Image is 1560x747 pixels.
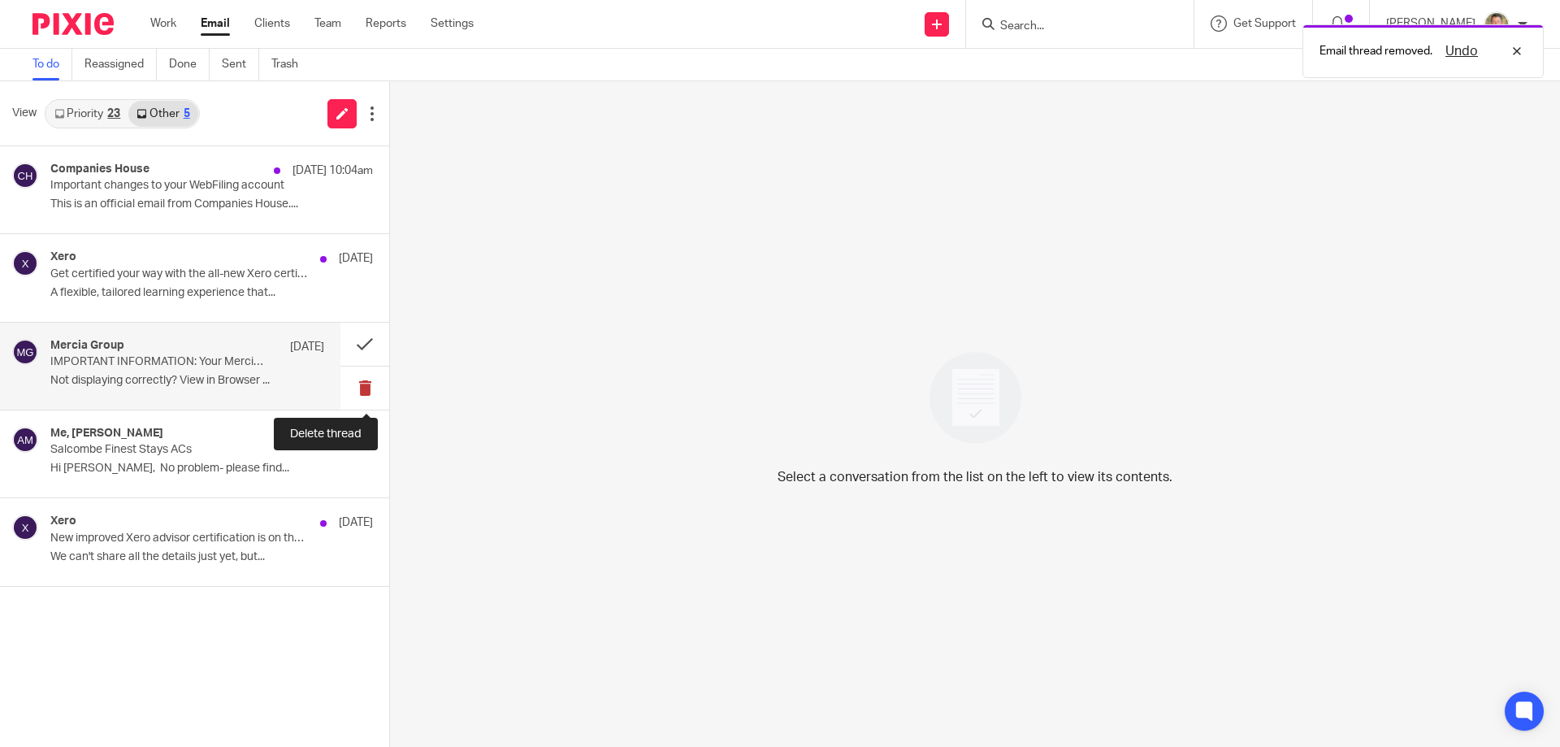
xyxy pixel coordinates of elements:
[292,163,373,179] p: [DATE] 10:04am
[50,462,373,476] p: Hi [PERSON_NAME], No problem- please find...
[12,105,37,122] span: View
[339,427,373,443] p: [DATE]
[12,339,38,365] img: svg%3E
[366,15,406,32] a: Reports
[339,250,373,267] p: [DATE]
[12,427,38,453] img: svg%3E
[919,341,1032,454] img: image
[50,374,324,388] p: Not displaying correctly? View in Browser ...
[12,250,38,276] img: svg%3E
[84,49,157,80] a: Reassigned
[314,15,341,32] a: Team
[32,49,72,80] a: To do
[169,49,210,80] a: Done
[1319,43,1432,59] p: Email thread removed.
[50,179,309,193] p: Important changes to your WebFiling account
[222,49,259,80] a: Sent
[50,550,373,564] p: We can't share all the details just yet, but...
[201,15,230,32] a: Email
[107,108,120,119] div: 23
[12,515,38,541] img: svg%3E
[290,339,324,355] p: [DATE]
[50,355,270,369] p: IMPORTANT INFORMATION: Your Mercia account is changing from [DATE]
[184,108,190,119] div: 5
[1441,41,1483,61] button: Undo
[128,101,197,127] a: Other5
[339,515,373,531] p: [DATE]
[50,163,149,176] h4: Companies House
[32,13,114,35] img: Pixie
[1484,11,1510,37] img: High%20Res%20Andrew%20Price%20Accountants_Poppy%20Jakes%20photography-1118.jpg
[50,532,309,545] p: New improved Xero advisor certification is on the way
[778,467,1172,487] p: Select a conversation from the list on the left to view its contents.
[271,49,310,80] a: Trash
[50,286,373,300] p: A flexible, tailored learning experience that...
[50,198,373,211] p: This is an official email from Companies House....
[50,339,124,353] h4: Mercia Group
[150,15,176,32] a: Work
[431,15,474,32] a: Settings
[12,163,38,189] img: svg%3E
[254,15,290,32] a: Clients
[50,515,76,528] h4: Xero
[46,101,128,127] a: Priority23
[50,427,163,441] h4: Me, [PERSON_NAME]
[50,443,309,457] p: Salcombe Finest Stays ACs
[50,267,309,281] p: Get certified your way with the all-new Xero certification
[50,250,76,264] h4: Xero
